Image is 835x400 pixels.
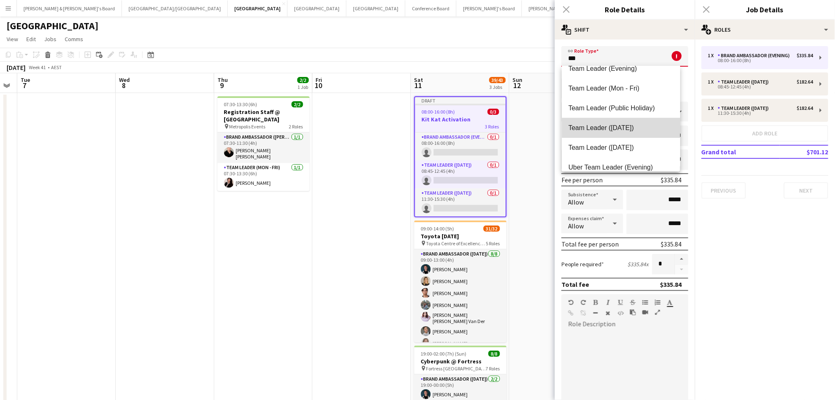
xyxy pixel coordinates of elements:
div: $335.84 [661,240,682,248]
button: Paste as plain text [630,309,636,316]
td: $701.12 [780,145,828,158]
div: 1 x [708,105,718,111]
button: Undo [568,299,574,306]
div: Brand Ambassador (Evening) [718,53,793,58]
div: $335.84 x [628,260,649,268]
button: [GEOGRAPHIC_DATA] [228,0,288,16]
button: Bold [593,299,599,306]
div: Fee per person [561,176,603,184]
div: Roles [695,20,835,40]
div: Total fee per person [561,240,619,248]
button: [PERSON_NAME] & [PERSON_NAME]'s Board [17,0,122,16]
div: Team Leader ([DATE]) [718,79,772,85]
button: [GEOGRAPHIC_DATA]/[GEOGRAPHIC_DATA] [122,0,228,16]
div: $335.84 [660,280,682,288]
button: Strikethrough [630,299,636,306]
h3: Job Details [695,4,835,15]
div: $335.84 [797,53,813,58]
button: Text Color [667,299,673,306]
span: Team Leader ([DATE]) [568,144,674,151]
button: Underline [617,299,623,306]
div: 1 x [708,53,718,58]
div: 08:45-12:45 (4h) [708,85,813,89]
span: Team Leader (Public Holiday) [568,104,674,112]
div: 11:30-15:30 (4h) [708,111,813,115]
div: $335.84 [661,176,682,184]
button: Fullscreen [655,309,660,316]
button: Conference Board [405,0,456,16]
span: Team Leader (Mon - Fri) [568,84,674,92]
button: Italic [605,299,611,306]
div: 1 x [708,79,718,85]
button: Increase [675,254,688,265]
div: 08:00-16:00 (8h) [708,58,813,63]
div: Shift [555,20,695,40]
span: Allow [568,222,584,230]
button: Ordered List [655,299,660,306]
button: [PERSON_NAME] & [PERSON_NAME]'s Board [522,0,627,16]
h3: Role Details [555,4,695,15]
td: Grand total [702,145,780,158]
div: Total fee [561,280,589,288]
span: Uber Team Leader (Evening) [568,163,674,171]
button: [GEOGRAPHIC_DATA] [346,0,405,16]
button: Horizontal Line [593,310,599,316]
button: HTML Code [617,310,623,316]
span: Allow [568,198,584,206]
span: Team Leader ([DATE]) [568,124,674,132]
div: $182.64 [797,79,813,85]
button: Unordered List [642,299,648,306]
button: [PERSON_NAME]'s Board [456,0,522,16]
button: Clear Formatting [605,310,611,316]
button: Redo [580,299,586,306]
label: People required [561,260,604,268]
div: $182.64 [797,105,813,111]
button: [GEOGRAPHIC_DATA] [288,0,346,16]
span: Team Leader (Evening) [568,65,674,72]
button: Insert video [642,309,648,316]
div: Team Leader ([DATE]) [718,105,772,111]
